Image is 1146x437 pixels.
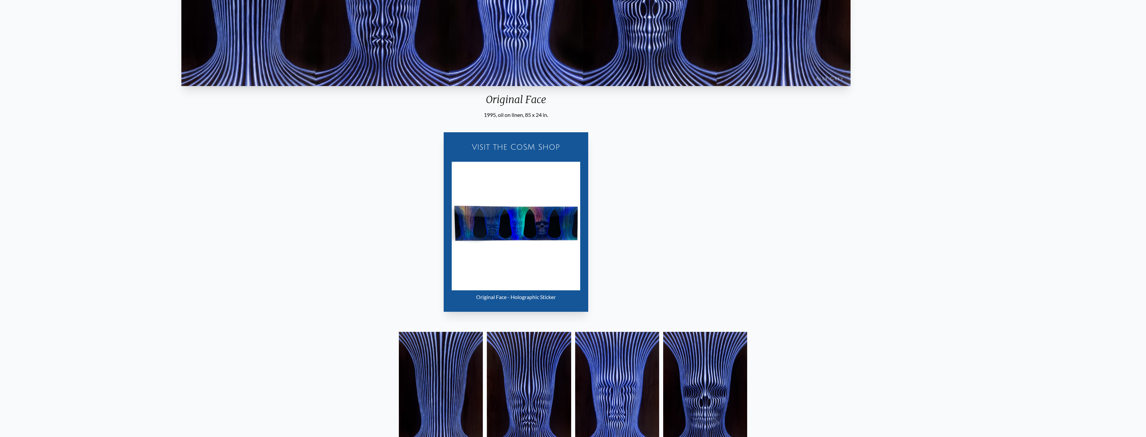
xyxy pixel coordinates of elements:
[448,136,584,158] a: Visit the CoSM Shop
[452,162,580,290] img: Original Face - Holographic Sticker
[452,290,580,304] div: Original Face - Holographic Sticker
[452,162,580,304] a: Original Face - Holographic Sticker
[179,93,853,111] div: Original Face
[179,111,853,119] div: 1995, oil on linen, 85 x 24 in.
